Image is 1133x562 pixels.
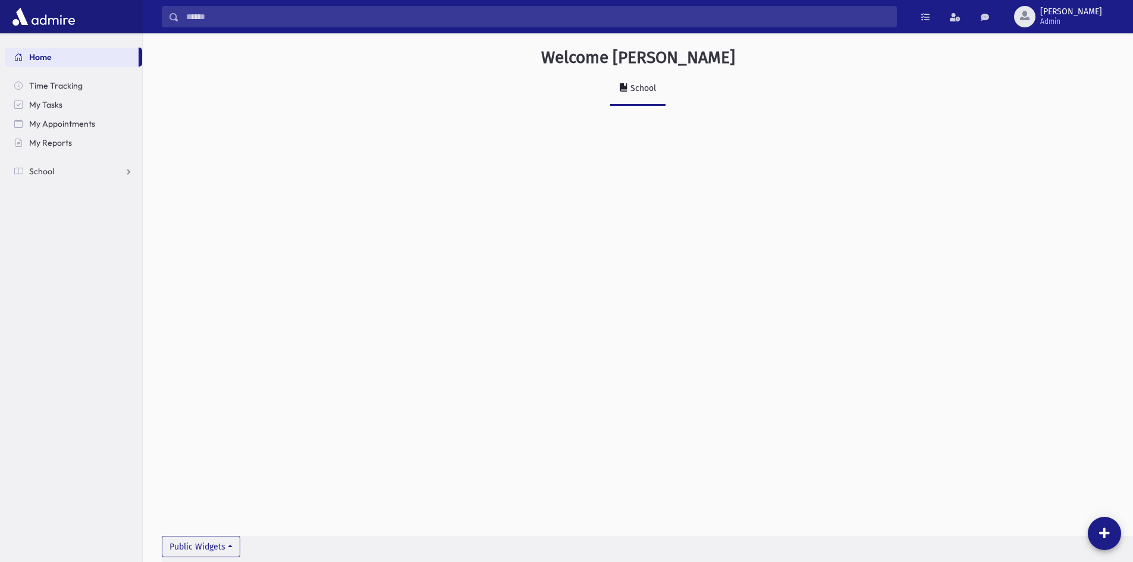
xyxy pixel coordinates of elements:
input: Search [179,6,896,27]
a: Home [5,48,139,67]
a: My Appointments [5,114,142,133]
span: Time Tracking [29,80,83,91]
span: Home [29,52,52,62]
a: School [610,73,666,106]
span: [PERSON_NAME] [1040,7,1102,17]
div: School [628,83,656,93]
a: My Reports [5,133,142,152]
span: My Tasks [29,99,62,110]
h3: Welcome [PERSON_NAME] [541,48,735,68]
a: My Tasks [5,95,142,114]
a: School [5,162,142,181]
span: School [29,166,54,177]
button: Public Widgets [162,536,240,557]
img: AdmirePro [10,5,78,29]
span: Admin [1040,17,1102,26]
span: My Appointments [29,118,95,129]
span: My Reports [29,137,72,148]
a: Time Tracking [5,76,142,95]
